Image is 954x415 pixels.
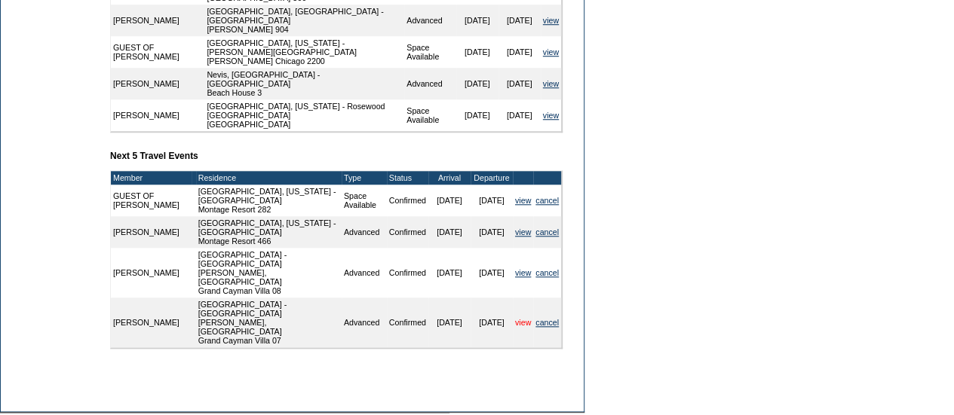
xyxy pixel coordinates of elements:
td: [DATE] [471,216,513,248]
td: [PERSON_NAME] [111,99,204,131]
td: Departure [471,171,513,185]
td: [DATE] [456,5,498,36]
td: [DATE] [471,248,513,298]
a: cancel [535,318,559,327]
td: Advanced [342,248,387,298]
td: [DATE] [498,68,541,99]
td: Nevis, [GEOGRAPHIC_DATA] - [GEOGRAPHIC_DATA] Beach House 3 [204,68,404,99]
td: GUEST OF [PERSON_NAME] [111,36,204,68]
td: [PERSON_NAME] [111,5,204,36]
td: [DATE] [456,99,498,131]
a: view [543,111,559,120]
td: [DATE] [456,68,498,99]
td: [DATE] [471,185,513,216]
td: Type [342,171,387,185]
a: view [543,79,559,88]
td: [GEOGRAPHIC_DATA], [US_STATE] - [GEOGRAPHIC_DATA] Montage Resort 466 [196,216,342,248]
td: Advanced [404,68,456,99]
td: [GEOGRAPHIC_DATA], [US_STATE] - [GEOGRAPHIC_DATA] Montage Resort 282 [196,185,342,216]
td: [GEOGRAPHIC_DATA], [US_STATE] - [PERSON_NAME][GEOGRAPHIC_DATA] [PERSON_NAME] Chicago 2200 [204,36,404,68]
a: view [515,227,531,236]
a: view [543,47,559,56]
td: Space Available [404,99,456,131]
td: Advanced [342,216,387,248]
td: [DATE] [428,248,471,298]
td: [GEOGRAPHIC_DATA], [GEOGRAPHIC_DATA] - [GEOGRAPHIC_DATA] [PERSON_NAME] 904 [204,5,404,36]
td: [PERSON_NAME] [111,298,192,347]
td: [DATE] [498,5,541,36]
td: Arrival [428,171,471,185]
td: Advanced [404,5,456,36]
td: [PERSON_NAME] [111,216,192,248]
td: GUEST OF [PERSON_NAME] [111,185,192,216]
td: Status [387,171,428,185]
td: [GEOGRAPHIC_DATA], [US_STATE] - Rosewood [GEOGRAPHIC_DATA] [GEOGRAPHIC_DATA] [204,99,404,131]
td: Space Available [342,185,387,216]
td: [DATE] [498,99,541,131]
td: Advanced [342,298,387,347]
a: cancel [535,268,559,277]
a: view [515,196,531,205]
td: [GEOGRAPHIC_DATA] - [GEOGRAPHIC_DATA][PERSON_NAME], [GEOGRAPHIC_DATA] Grand Cayman Villa 07 [196,298,342,347]
td: [DATE] [428,216,471,248]
a: view [515,318,531,327]
td: [PERSON_NAME] [111,248,192,298]
td: Confirmed [387,216,428,248]
td: [DATE] [498,36,541,68]
a: cancel [535,196,559,205]
td: [DATE] [471,298,513,347]
td: Space Available [404,36,456,68]
a: view [515,268,531,277]
b: Next 5 Travel Events [110,151,198,161]
td: [PERSON_NAME] [111,68,204,99]
td: [DATE] [428,298,471,347]
td: Confirmed [387,185,428,216]
td: [DATE] [428,185,471,216]
td: Confirmed [387,298,428,347]
a: view [543,16,559,25]
a: cancel [535,227,559,236]
td: [GEOGRAPHIC_DATA] - [GEOGRAPHIC_DATA][PERSON_NAME], [GEOGRAPHIC_DATA] Grand Cayman Villa 08 [196,248,342,298]
td: Residence [196,171,342,185]
td: Member [111,171,192,185]
td: Confirmed [387,248,428,298]
td: [DATE] [456,36,498,68]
